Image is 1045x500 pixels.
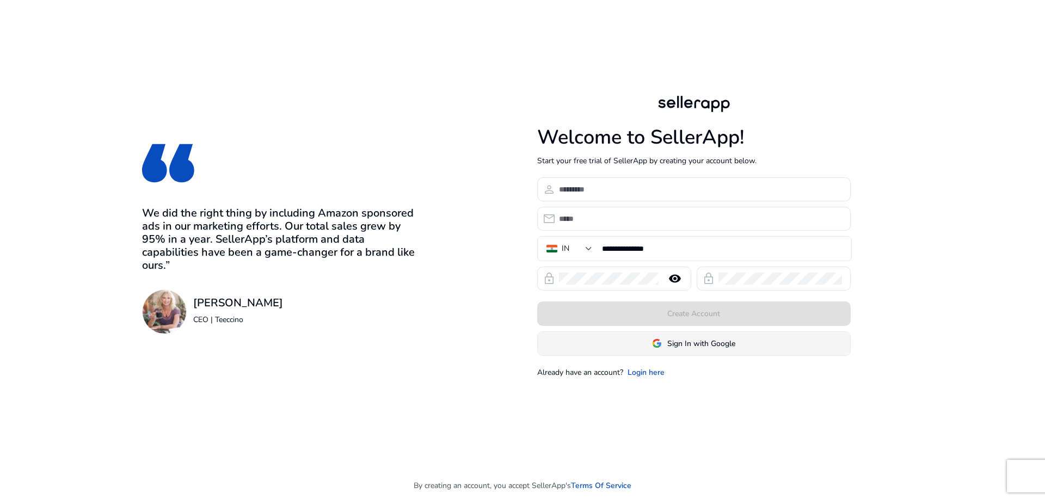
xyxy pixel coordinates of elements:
[667,338,735,349] span: Sign In with Google
[702,272,715,285] span: lock
[662,272,688,285] mat-icon: remove_red_eye
[193,314,283,325] p: CEO | Teeccino
[543,183,556,196] span: person
[537,155,851,166] p: Start your free trial of SellerApp by creating your account below.
[562,243,569,255] div: IN
[543,212,556,225] span: email
[537,367,623,378] p: Already have an account?
[193,297,283,310] h3: [PERSON_NAME]
[543,272,556,285] span: lock
[142,207,421,272] h3: We did the right thing by including Amazon sponsored ads in our marketing efforts. Our total sale...
[537,331,851,356] button: Sign In with Google
[652,338,662,348] img: google-logo.svg
[571,480,631,491] a: Terms Of Service
[537,126,851,149] h1: Welcome to SellerApp!
[628,367,665,378] a: Login here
